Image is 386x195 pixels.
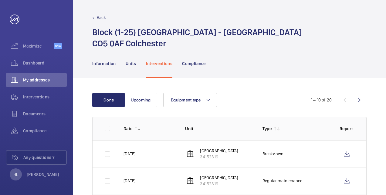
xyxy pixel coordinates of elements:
[124,151,135,157] p: [DATE]
[23,60,67,66] span: Dashboard
[92,27,302,49] h1: Block (1-25) [GEOGRAPHIC_DATA] - [GEOGRAPHIC_DATA] CO5 0AF Colchester
[92,61,116,67] p: Information
[27,171,59,177] p: [PERSON_NAME]
[124,126,132,132] p: Date
[200,154,238,160] p: 34152316
[23,128,67,134] span: Compliance
[262,178,302,184] p: Regular maintenance
[23,111,67,117] span: Documents
[92,93,125,107] button: Done
[23,94,67,100] span: Interventions
[262,126,272,132] p: Type
[200,175,238,181] p: [GEOGRAPHIC_DATA]
[200,181,238,187] p: 34152316
[97,15,106,21] p: Back
[262,151,284,157] p: Breakdown
[163,93,217,107] button: Equipment type
[146,61,173,67] p: Interventions
[187,150,194,157] img: elevator.svg
[23,43,54,49] span: Maximize
[54,43,62,49] span: Beta
[187,177,194,184] img: elevator.svg
[171,97,201,102] span: Equipment type
[200,148,238,154] p: [GEOGRAPHIC_DATA]
[23,154,66,160] span: Any questions ?
[124,93,157,107] button: Upcoming
[182,61,206,67] p: Compliance
[23,77,67,83] span: My addresses
[124,178,135,184] p: [DATE]
[13,171,18,177] p: HL
[185,126,252,132] p: Unit
[311,97,332,103] div: 1 – 10 of 20
[340,126,354,132] p: Report
[126,61,136,67] p: Units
